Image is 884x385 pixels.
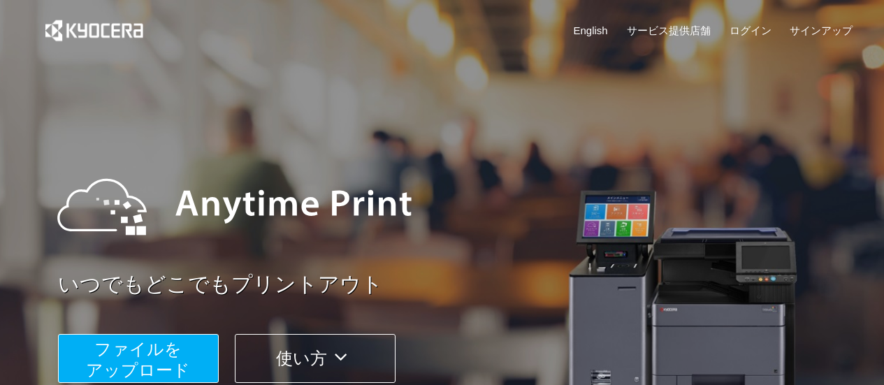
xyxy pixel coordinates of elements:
[574,23,608,38] a: English
[235,334,396,383] button: 使い方
[86,340,190,379] span: ファイルを ​​アップロード
[627,23,711,38] a: サービス提供店舗
[790,23,853,38] a: サインアップ
[58,270,862,300] a: いつでもどこでもプリントアウト
[58,334,219,383] button: ファイルを​​アップロード
[730,23,771,38] a: ログイン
